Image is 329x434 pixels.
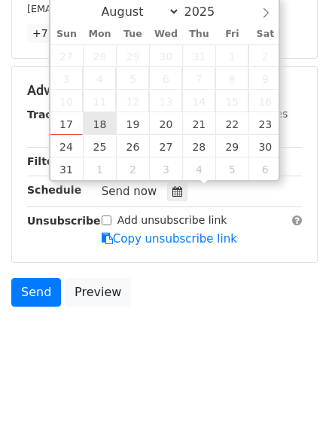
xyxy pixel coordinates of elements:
[182,67,215,90] span: August 7, 2025
[248,112,282,135] span: August 23, 2025
[11,278,61,307] a: Send
[149,29,182,39] span: Wed
[27,24,84,43] a: +7 more
[83,157,116,180] span: September 1, 2025
[116,135,149,157] span: August 26, 2025
[215,135,248,157] span: August 29, 2025
[102,185,157,198] span: Send now
[248,67,282,90] span: August 9, 2025
[248,157,282,180] span: September 6, 2025
[116,29,149,39] span: Tue
[116,90,149,112] span: August 12, 2025
[27,82,302,99] h5: Advanced
[149,157,182,180] span: September 3, 2025
[116,67,149,90] span: August 5, 2025
[182,157,215,180] span: September 4, 2025
[215,90,248,112] span: August 15, 2025
[83,112,116,135] span: August 18, 2025
[149,44,182,67] span: July 30, 2025
[50,90,84,112] span: August 10, 2025
[83,135,116,157] span: August 25, 2025
[65,278,131,307] a: Preview
[50,157,84,180] span: August 31, 2025
[215,157,248,180] span: September 5, 2025
[149,90,182,112] span: August 13, 2025
[50,44,84,67] span: July 27, 2025
[248,29,282,39] span: Sat
[149,135,182,157] span: August 27, 2025
[182,90,215,112] span: August 14, 2025
[50,112,84,135] span: August 17, 2025
[50,135,84,157] span: August 24, 2025
[149,67,182,90] span: August 6, 2025
[27,215,101,227] strong: Unsubscribe
[27,155,65,167] strong: Filters
[27,184,81,196] strong: Schedule
[116,157,149,180] span: September 2, 2025
[27,108,78,121] strong: Tracking
[27,3,195,14] small: [EMAIL_ADDRESS][DOMAIN_NAME]
[149,112,182,135] span: August 20, 2025
[180,5,234,19] input: Year
[215,67,248,90] span: August 8, 2025
[215,29,248,39] span: Fri
[215,44,248,67] span: August 1, 2025
[50,67,84,90] span: August 3, 2025
[83,67,116,90] span: August 4, 2025
[83,44,116,67] span: July 28, 2025
[182,29,215,39] span: Thu
[102,232,237,246] a: Copy unsubscribe link
[248,90,282,112] span: August 16, 2025
[182,44,215,67] span: July 31, 2025
[117,212,227,228] label: Add unsubscribe link
[50,29,84,39] span: Sun
[215,112,248,135] span: August 22, 2025
[254,362,329,434] iframe: Chat Widget
[116,112,149,135] span: August 19, 2025
[83,29,116,39] span: Mon
[248,135,282,157] span: August 30, 2025
[182,135,215,157] span: August 28, 2025
[182,112,215,135] span: August 21, 2025
[116,44,149,67] span: July 29, 2025
[248,44,282,67] span: August 2, 2025
[83,90,116,112] span: August 11, 2025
